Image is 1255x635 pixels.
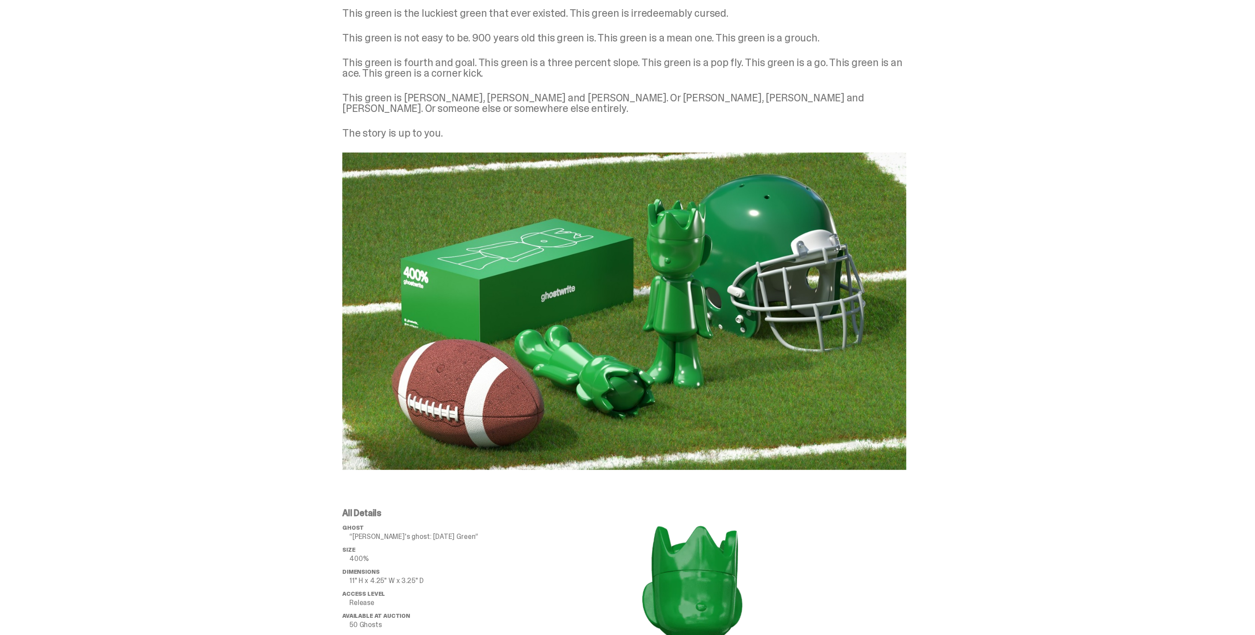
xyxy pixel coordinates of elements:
[342,590,385,598] span: Access Level
[342,524,364,531] span: ghost
[342,612,410,620] span: Available at Auction
[342,8,906,19] p: This green is the luckiest green that ever existed. This green is irredeemably cursed.
[342,152,906,470] img: ghost story image
[342,128,906,138] p: The story is up to you.
[349,599,483,606] p: Release
[342,568,379,576] span: Dimensions
[342,57,906,78] p: This green is fourth and goal. This green is a three percent slope. This green is a pop fly. This...
[349,555,483,562] p: 400%
[342,546,355,553] span: Size
[342,509,483,517] p: All Details
[349,577,483,584] p: 11" H x 4.25" W x 3.25" D
[349,621,483,628] p: 50 Ghosts
[342,93,906,114] p: This green is [PERSON_NAME], [PERSON_NAME] and [PERSON_NAME]. Or [PERSON_NAME], [PERSON_NAME] and...
[349,533,483,540] p: “[PERSON_NAME]'s ghost: [DATE] Green”
[342,33,906,43] p: This green is not easy to be. 900 years old this green is. This green is a mean one. This green i...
